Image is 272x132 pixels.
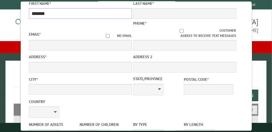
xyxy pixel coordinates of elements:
[133,1,236,6] label: Last Name
[133,21,146,26] label: Phone
[29,77,132,82] label: City
[143,29,219,33] input: Customer agrees to receive text messages
[133,122,182,127] label: RV Type
[98,34,117,38] input: No email
[79,122,129,127] label: Number of Children
[133,76,182,82] label: State/Province
[29,99,132,105] label: Country
[29,122,78,127] label: Number of Adults
[29,54,132,60] label: Address
[133,54,236,60] label: Address 2
[14,104,259,115] h2: Filters
[184,122,233,127] label: RV Length
[98,33,132,38] label: No email
[29,32,40,37] label: Email
[184,77,233,82] label: Postal Code
[14,12,90,36] img: Campground Commander
[14,70,259,87] h1: Reservations
[29,1,132,6] label: First Name
[133,28,236,38] label: Customer agrees to receive text messages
